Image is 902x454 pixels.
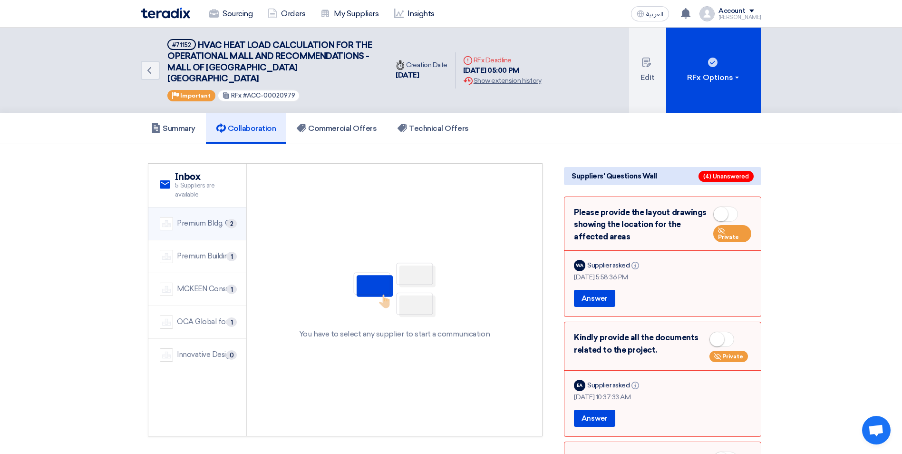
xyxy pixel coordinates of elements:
[160,316,173,329] img: company-name
[398,124,468,133] h5: Technical Offers
[574,392,751,402] div: [DATE] 10:37:33 AM
[698,171,754,182] span: (4) Unanswered
[177,218,235,229] div: Premium Bldg. Co. For Trading
[629,28,666,113] button: Edit
[574,207,751,243] div: Please provide the layout drawings showing the location for the affected areas
[299,328,490,340] div: You have to select any supplier to start a communication
[175,181,235,199] span: 5 Suppliers are available
[202,3,260,24] a: Sourcing
[572,171,657,181] span: Suppliers' Questions Wall
[177,349,235,360] div: Innovative Design & Engineering Consultancy
[699,6,715,21] img: profile_test.png
[226,350,237,360] span: 0
[177,316,235,327] div: OCA Global for Inspection
[862,416,891,444] div: Open chat
[226,219,237,228] span: 2
[151,124,195,133] h5: Summary
[141,113,206,144] a: Summary
[216,124,276,133] h5: Collaboration
[463,55,541,65] div: RFx Deadline
[141,8,190,19] img: Teradix logo
[206,113,287,144] a: Collaboration
[226,317,237,327] span: 1
[175,171,235,183] h2: Inbox
[180,92,211,99] span: Important
[286,113,387,144] a: Commercial Offers
[387,113,479,144] a: Technical Offers
[463,65,541,76] div: [DATE] 05:00 PM
[243,92,295,99] span: #ACC-00020979
[160,250,173,263] img: company-name
[574,272,751,282] div: [DATE] 5:58:36 PM
[718,7,746,15] div: Account
[160,217,173,230] img: company-name
[226,285,237,294] span: 1
[396,70,447,81] div: [DATE]
[718,15,761,20] div: [PERSON_NAME]
[396,60,447,70] div: Creation Date
[722,353,743,360] span: Private
[347,259,442,320] img: No Partner Selected
[574,332,751,363] div: Kindly provide all the documents related to the project.
[260,3,313,24] a: Orders
[167,40,372,84] span: HVAC HEAT LOAD CALCULATION FOR THE OPERATIONAL MALL AND RECOMMENDATIONS - MALL OF [GEOGRAPHIC_DAT...
[387,3,442,24] a: Insights
[177,284,234,295] div: MCKEEN Consult
[574,290,615,307] button: Answer
[167,39,377,85] h5: HVAC HEAT LOAD CALCULATION FOR THE OPERATIONAL MALL AND RECOMMENDATIONS - MALL OF ARABIA JEDDAH
[177,251,235,262] div: Premium Building Company
[687,72,741,83] div: RFx Options
[718,234,739,240] span: Private
[587,260,641,270] div: Supplier asked
[666,28,761,113] button: RFx Options
[231,92,242,99] span: RFx
[646,11,663,18] span: العربية
[631,6,669,21] button: العربية
[574,380,585,391] div: EA
[297,124,377,133] h5: Commercial Offers
[172,42,191,48] div: #71152
[160,283,173,296] img: company-name
[463,76,541,86] div: Show extension history
[226,252,237,261] span: 1
[587,380,641,390] div: Supplier asked
[574,260,585,271] div: WA
[574,410,615,427] button: Answer
[313,3,386,24] a: My Suppliers
[160,348,173,362] img: company-name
